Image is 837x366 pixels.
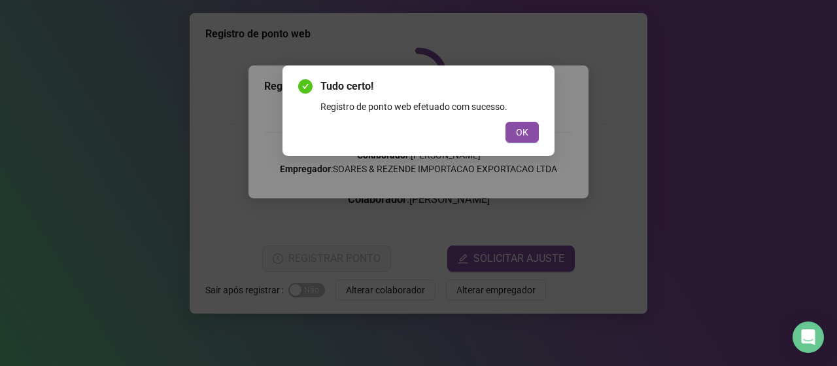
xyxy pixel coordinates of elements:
span: check-circle [298,79,313,94]
button: OK [505,122,539,143]
span: Tudo certo! [320,79,539,94]
div: Registro de ponto web efetuado com sucesso. [320,100,539,114]
span: OK [516,125,528,139]
div: Open Intercom Messenger [793,321,824,353]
